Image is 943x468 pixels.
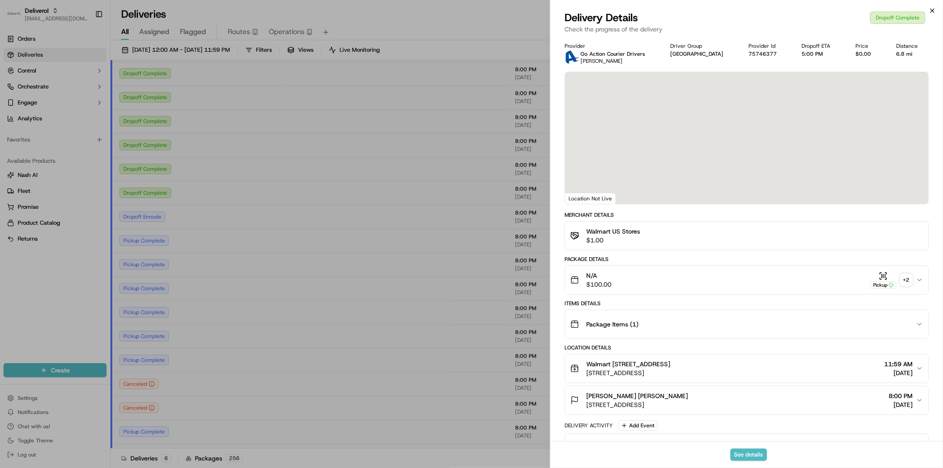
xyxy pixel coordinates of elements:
div: Provider [565,42,656,50]
div: 💻 [75,199,82,206]
div: $0.00 [855,50,882,58]
span: Knowledge Base [18,198,68,207]
span: Walmart US Stores [586,227,640,236]
div: Package Details [565,256,929,263]
button: Add Event [618,420,657,431]
div: Past conversations [9,115,59,122]
div: Provider Id [748,42,788,50]
img: 1736555255976-a54dd68f-1ca7-489b-9aae-adbdc363a1c4 [9,84,25,100]
div: 5:00 PM [802,50,842,58]
div: Delivery Activity [565,422,613,429]
span: [DATE] [78,161,96,168]
div: Merchant Details [565,211,929,219]
a: 💻API Documentation [71,194,145,210]
span: • [73,137,76,144]
span: 11:59 AM [884,360,912,368]
span: $100.00 [586,280,611,289]
div: [GEOGRAPHIC_DATA] [670,50,734,58]
span: [PERSON_NAME] [27,161,72,168]
button: See details [730,449,767,461]
span: [DATE] [78,137,96,144]
p: Check the progress of the delivery [565,25,929,34]
button: Walmart [STREET_ADDRESS][STREET_ADDRESS]11:59 AM[DATE] [565,354,928,383]
img: Nash [9,9,27,27]
div: Driver Group [670,42,734,50]
span: Delivery Details [565,11,638,25]
span: 8:00 PM [889,391,912,400]
span: [DATE] [889,400,912,409]
span: Package Items ( 1 ) [586,320,638,329]
a: 📗Knowledge Base [5,194,71,210]
p: Go Action Courier Drivers [580,50,645,58]
img: Jeff Sasse [9,153,23,167]
div: We're available if you need us! [40,93,122,100]
button: Package Items (1) [565,310,928,338]
div: Location Details [565,344,929,351]
div: Price [855,42,882,50]
span: $1.00 [586,236,640,245]
span: [PERSON_NAME] [27,137,72,144]
div: Start new chat [40,84,145,93]
button: See all [137,113,161,124]
img: 1736555255976-a54dd68f-1ca7-489b-9aae-adbdc363a1c4 [18,161,25,169]
div: Location Not Live [565,193,616,204]
div: Pickup [870,281,897,289]
span: N/A [586,271,611,280]
span: [STREET_ADDRESS] [586,400,688,409]
span: [PERSON_NAME] [580,58,622,65]
img: Charles Folsom [9,129,23,143]
div: Distance [896,42,929,50]
img: 1736555255976-a54dd68f-1ca7-489b-9aae-adbdc363a1c4 [18,138,25,145]
div: 6.8 mi [896,50,929,58]
input: Got a question? Start typing here... [23,57,159,66]
img: ActionCourier.png [565,50,579,65]
img: 3776934990710_d1fed792ec724c72f789_72.jpg [19,84,34,100]
button: N/A$100.00Pickup+2 [565,266,928,294]
span: [DATE] [884,368,912,377]
span: • [73,161,76,168]
div: Dropoff ETA [802,42,842,50]
button: Pickup+2 [870,272,912,289]
button: [PERSON_NAME] [PERSON_NAME][STREET_ADDRESS]8:00 PM[DATE] [565,386,928,414]
span: Walmart [STREET_ADDRESS] [586,360,670,368]
span: API Documentation [84,198,142,207]
div: + 2 [900,274,912,286]
button: 75746377 [748,50,777,58]
span: Pylon [88,219,107,226]
a: Powered byPylon [62,219,107,226]
div: 📗 [9,199,16,206]
button: Start new chat [150,87,161,98]
span: [PERSON_NAME] [PERSON_NAME] [586,391,688,400]
button: Pickup [870,272,897,289]
p: Welcome 👋 [9,35,161,50]
div: Items Details [565,300,929,307]
span: [STREET_ADDRESS] [586,368,670,377]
